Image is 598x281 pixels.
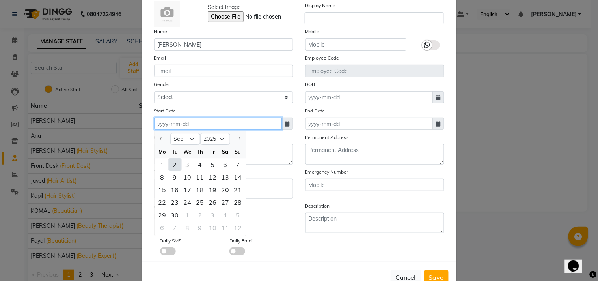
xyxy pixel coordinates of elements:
[170,133,200,145] select: Select month
[169,184,181,196] div: Tuesday, September 16, 2025
[169,158,181,171] div: Tuesday, September 2, 2025
[181,171,194,184] div: Wednesday, September 10, 2025
[236,133,242,145] button: Next month
[194,158,207,171] div: 4
[232,184,244,196] div: Sunday, September 21, 2025
[194,196,207,209] div: Thursday, September 25, 2025
[156,171,169,184] div: 8
[207,158,219,171] div: 5
[156,158,169,171] div: 1
[169,196,181,209] div: Tuesday, September 23, 2025
[207,221,219,234] div: Friday, October 10, 2025
[181,209,194,221] div: Wednesday, October 1, 2025
[305,81,315,88] label: DOB
[181,145,194,158] div: We
[219,145,232,158] div: Sa
[158,133,164,145] button: Previous month
[169,221,181,234] div: 7
[156,196,169,209] div: Monday, September 22, 2025
[219,158,232,171] div: 6
[208,11,315,22] input: Select Image
[305,28,320,35] label: Mobile
[200,133,230,145] select: Select year
[154,1,180,27] img: Cinque Terre
[305,107,325,114] label: End Date
[156,184,169,196] div: Monday, September 15, 2025
[232,145,244,158] div: Su
[232,221,244,234] div: Sunday, October 12, 2025
[207,158,219,171] div: Friday, September 5, 2025
[232,171,244,184] div: 14
[169,209,181,221] div: Tuesday, September 30, 2025
[232,171,244,184] div: Sunday, September 14, 2025
[207,209,219,221] div: Friday, October 3, 2025
[169,171,181,184] div: Tuesday, September 9, 2025
[219,184,232,196] div: Saturday, September 20, 2025
[181,158,194,171] div: Wednesday, September 3, 2025
[207,221,219,234] div: 10
[156,209,169,221] div: 29
[194,184,207,196] div: 18
[305,54,339,62] label: Employee Code
[194,196,207,209] div: 25
[160,237,182,244] label: Daily SMS
[154,107,176,114] label: Start Date
[181,209,194,221] div: 1
[169,209,181,221] div: 30
[219,221,232,234] div: Saturday, October 11, 2025
[169,184,181,196] div: 16
[194,184,207,196] div: Thursday, September 18, 2025
[156,221,169,234] div: 6
[194,221,207,234] div: Thursday, October 9, 2025
[181,184,194,196] div: 17
[154,81,170,88] label: Gender
[194,209,207,221] div: 2
[207,171,219,184] div: Friday, September 12, 2025
[208,3,241,11] span: Select Image
[305,202,330,210] label: Description
[219,171,232,184] div: 13
[181,221,194,234] div: Wednesday, October 8, 2025
[194,171,207,184] div: 11
[156,184,169,196] div: 15
[169,158,181,171] div: 2
[194,158,207,171] div: Thursday, September 4, 2025
[232,209,244,221] div: Sunday, October 5, 2025
[305,38,406,51] input: Mobile
[169,171,181,184] div: 9
[194,171,207,184] div: Thursday, September 11, 2025
[232,209,244,221] div: 5
[207,145,219,158] div: Fr
[194,145,207,158] div: Th
[207,184,219,196] div: Friday, September 19, 2025
[229,237,254,244] label: Daily Email
[156,209,169,221] div: Monday, September 29, 2025
[194,221,207,234] div: 9
[219,209,232,221] div: Saturday, October 4, 2025
[232,158,244,171] div: Sunday, September 7, 2025
[207,196,219,209] div: 26
[207,171,219,184] div: 12
[207,184,219,196] div: 19
[305,134,349,141] label: Permanent Address
[232,221,244,234] div: 12
[154,28,168,35] label: Name
[169,221,181,234] div: Tuesday, October 7, 2025
[169,196,181,209] div: 23
[156,221,169,234] div: Monday, October 6, 2025
[181,196,194,209] div: Wednesday, September 24, 2025
[154,65,293,77] input: Email
[305,179,444,191] input: Mobile
[156,196,169,209] div: 22
[181,158,194,171] div: 3
[194,209,207,221] div: Thursday, October 2, 2025
[181,196,194,209] div: 24
[219,196,232,209] div: 27
[219,184,232,196] div: 20
[219,196,232,209] div: Saturday, September 27, 2025
[181,221,194,234] div: 8
[156,171,169,184] div: Monday, September 8, 2025
[232,158,244,171] div: 7
[305,2,335,9] label: Display Name
[154,118,282,130] input: yyyy-mm-dd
